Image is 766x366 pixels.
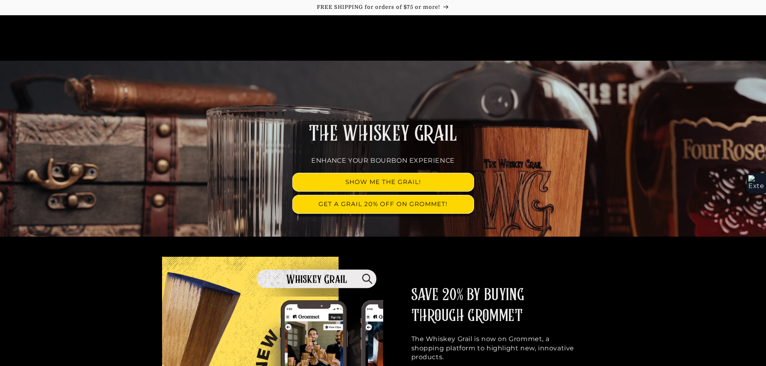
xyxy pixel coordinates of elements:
[8,4,758,11] p: FREE SHIPPING for orders of $75 or more!
[293,195,474,213] a: GET A GRAIL 20% OFF ON GROMMET!
[411,285,576,327] h2: SAVE 20% BY BUYING THROUGH GROMMET
[293,173,474,191] a: SHOW ME THE GRAIL!
[309,124,457,145] span: THE WHISKEY GRAIL
[748,175,764,191] img: Extension Icon
[311,157,455,164] span: ENHANCE YOUR BOURBON EXPERIENCE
